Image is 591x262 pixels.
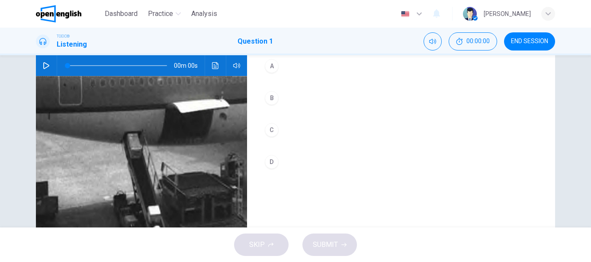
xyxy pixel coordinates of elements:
[238,36,273,47] h1: Question 1
[57,33,70,39] span: TOEIC®
[261,119,541,141] button: C
[449,32,497,51] button: 00:00:00
[174,55,205,76] span: 00m 00s
[265,59,279,73] div: A
[265,123,279,137] div: C
[57,39,87,50] h1: Listening
[188,6,221,22] button: Analysis
[261,151,541,173] button: D
[504,32,555,51] button: END SESSION
[449,32,497,51] div: Hide
[148,9,173,19] span: Practice
[484,9,531,19] div: [PERSON_NAME]
[424,32,442,51] div: Mute
[261,87,541,109] button: B
[400,11,411,17] img: en
[36,5,101,22] a: OpenEnglish logo
[265,91,279,105] div: B
[511,38,548,45] span: END SESSION
[209,55,222,76] button: Click to see the audio transcription
[466,38,490,45] span: 00:00:00
[463,7,477,21] img: Profile picture
[265,155,279,169] div: D
[191,9,217,19] span: Analysis
[261,55,541,77] button: A
[145,6,184,22] button: Practice
[101,6,141,22] button: Dashboard
[36,5,81,22] img: OpenEnglish logo
[105,9,138,19] span: Dashboard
